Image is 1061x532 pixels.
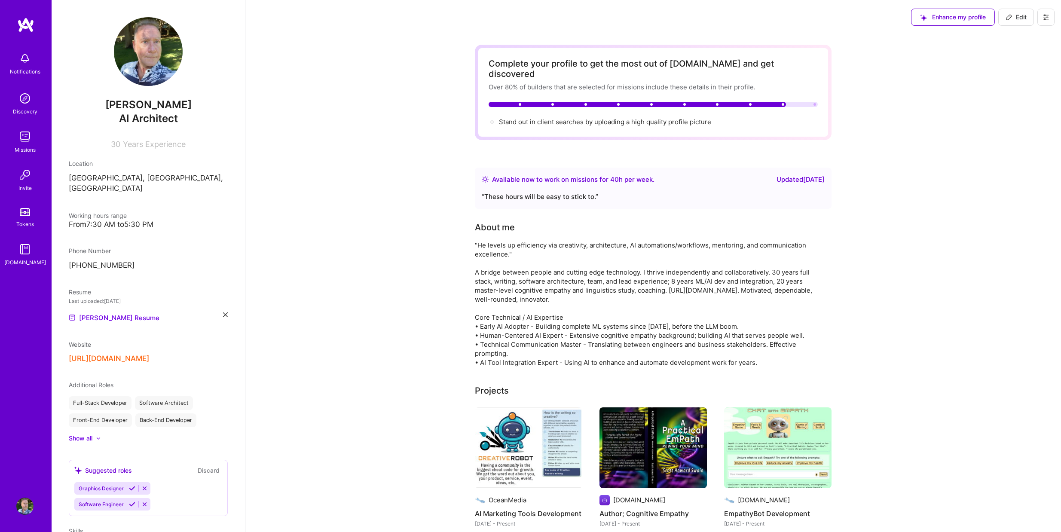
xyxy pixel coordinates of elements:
img: User Avatar [16,498,34,515]
h4: EmpathyBot Development [724,508,832,519]
img: discovery [16,90,34,107]
div: [DOMAIN_NAME] [4,258,46,267]
div: [DATE] - Present [724,519,832,528]
div: [DOMAIN_NAME] [613,495,665,504]
img: Company logo [599,495,610,505]
p: [GEOGRAPHIC_DATA], [GEOGRAPHIC_DATA], [GEOGRAPHIC_DATA] [69,173,228,194]
div: Projects [475,384,509,397]
div: Available now to work on missions for h per week . [492,174,654,185]
div: Suggested roles [74,466,132,475]
div: About me [475,221,515,234]
a: [PERSON_NAME] Resume [69,312,159,323]
img: Author; Cognitive Empathy [599,407,707,488]
img: AI Marketing Tools Development [475,407,582,488]
img: tokens [20,208,30,216]
div: Discovery [13,107,37,116]
button: [URL][DOMAIN_NAME] [69,354,149,363]
img: guide book [16,241,34,258]
span: Resume [69,288,91,296]
span: Graphics Designer [79,485,124,492]
div: Last uploaded: [DATE] [69,297,228,306]
div: [DATE] - Present [599,519,707,528]
span: AI Architect [119,112,178,125]
h4: AI Marketing Tools Development [475,508,582,519]
i: Accept [129,485,135,492]
span: Working hours range [69,212,127,219]
h4: Author; Cognitive Empathy [599,508,707,519]
div: Invite [18,183,32,193]
i: Reject [141,485,148,492]
span: [PERSON_NAME] [69,98,228,111]
img: Company logo [724,495,734,505]
div: Front-End Developer [69,413,132,427]
img: logo [17,17,34,33]
div: [DOMAIN_NAME] [738,495,790,504]
span: Edit [1006,13,1027,21]
span: 40 [610,175,619,183]
button: Edit [998,9,1034,26]
span: Website [69,341,91,348]
img: Invite [16,166,34,183]
button: Discard [195,465,222,475]
img: User Avatar [114,17,183,86]
div: Full-Stack Developer [69,396,131,410]
div: Back-End Developer [135,413,196,427]
div: OceanMedia [489,495,526,504]
div: Updated [DATE] [777,174,825,185]
div: From 7:30 AM to 5:30 PM [69,220,228,229]
span: Years Experience [123,140,186,149]
a: User Avatar [14,498,36,515]
span: Additional Roles [69,381,113,388]
div: Notifications [10,67,40,76]
div: "He levels up efficiency via creativity, architecture, AI automations/workflows, mentoring, and c... [475,241,819,367]
i: Reject [141,501,148,508]
img: Company logo [475,495,485,505]
span: 30 [111,140,120,149]
div: Tokens [16,220,34,229]
img: Availability [482,176,489,183]
img: Resume [69,314,76,321]
div: Over 80% of builders that are selected for missions include these details in their profile. [489,83,818,92]
div: Show all [69,434,92,443]
img: bell [16,50,34,67]
div: Tell us a little about yourself [475,221,515,234]
div: Software Architect [135,396,193,410]
div: Complete your profile to get the most out of [DOMAIN_NAME] and get discovered [489,58,818,79]
span: Phone Number [69,247,111,254]
div: Location [69,159,228,168]
div: [DATE] - Present [475,519,582,528]
div: “ These hours will be easy to stick to. ” [482,192,825,202]
img: EmpathyBot Development [724,407,832,488]
div: Stand out in client searches by uploading a high quality profile picture [499,117,711,126]
i: icon Close [223,312,228,317]
i: Accept [129,501,135,508]
span: Software Engineer [79,501,124,508]
img: teamwork [16,128,34,145]
i: icon SuggestedTeams [74,467,82,474]
p: [PHONE_NUMBER] [69,260,228,271]
div: Missions [15,145,36,154]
